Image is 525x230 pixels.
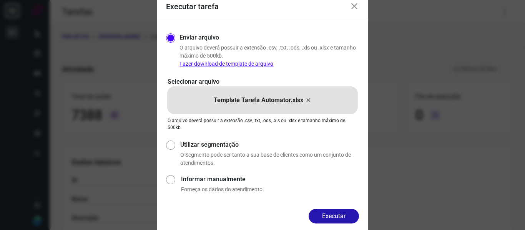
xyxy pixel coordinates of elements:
label: Utilizar segmentação [180,140,359,149]
p: Template Tarefa Automator.xlsx [214,96,303,105]
button: Executar [309,209,359,223]
p: O Segmento pode ser tanto a sua base de clientes como um conjunto de atendimentos. [180,151,359,167]
label: Enviar arquivo [179,33,219,42]
p: O arquivo deverá possuir a extensão .csv, .txt, .ods, .xls ou .xlsx e tamanho máximo de 500kb. [168,117,357,131]
h3: Executar tarefa [166,2,219,11]
p: O arquivo deverá possuir a extensão .csv, .txt, .ods, .xls ou .xlsx e tamanho máximo de 500kb. [179,44,359,68]
a: Fazer download de template de arquivo [179,61,273,67]
p: Selecionar arquivo [168,77,357,86]
p: Forneça os dados do atendimento. [181,185,359,194]
label: Informar manualmente [181,175,359,184]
